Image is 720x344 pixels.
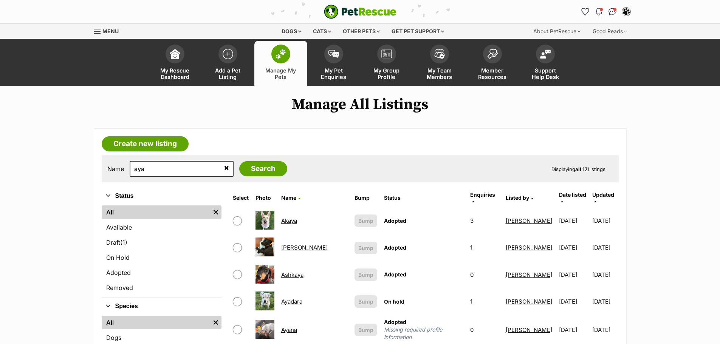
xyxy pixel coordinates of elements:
th: Select [230,189,252,207]
div: Good Reads [587,24,632,39]
td: [DATE] [592,208,618,234]
img: Ayana [255,320,274,339]
a: Ayadara [281,298,302,305]
span: Displaying Listings [551,166,605,172]
a: Remove filter [210,205,221,219]
span: Name [281,194,296,201]
div: Status [102,204,221,298]
a: Listed by [506,194,533,201]
a: [PERSON_NAME] [506,326,552,333]
a: [PERSON_NAME] [281,244,328,251]
button: Notifications [593,6,605,18]
a: Remove filter [210,316,221,329]
span: Listed by [506,194,529,201]
span: On hold [384,298,404,305]
td: 0 [467,315,502,344]
a: All [102,316,210,329]
ul: Account quick links [579,6,632,18]
a: My Team Members [413,41,466,86]
a: My Group Profile [360,41,413,86]
a: Manage My Pets [254,41,307,86]
a: Akaya [281,217,297,224]
img: pet-enquiries-icon-7e3ad2cf08bfb03b45e93fb7055b45f3efa6380592205ae92323e6603595dc1f.svg [328,50,339,58]
img: Lynda Smith profile pic [622,8,630,15]
a: Name [281,194,300,201]
span: Adopted [384,319,406,325]
div: Dogs [276,24,307,39]
td: [DATE] [556,315,591,344]
a: Date listed [559,191,586,204]
td: 0 [467,262,502,288]
span: Add a Pet Listing [211,67,245,80]
span: Support Help Desk [528,67,562,80]
input: Search [239,161,287,176]
td: [DATE] [556,262,591,288]
a: [PERSON_NAME] [506,298,552,305]
a: PetRescue [324,5,396,19]
img: Akaya [255,211,274,230]
a: [PERSON_NAME] [506,271,552,278]
a: Enquiries [470,191,495,204]
td: [DATE] [556,234,591,261]
a: [PERSON_NAME] [506,217,552,224]
a: My Rescue Dashboard [149,41,201,86]
img: chat-41dd97257d64d25036548639549fe6c8038ab92f7586957e7f3b1b290dea8141.svg [609,8,616,15]
td: 3 [467,208,502,234]
td: [DATE] [556,288,591,315]
span: Adopted [384,218,406,224]
div: Other pets [338,24,385,39]
span: Updated [592,191,614,198]
span: Member Resources [475,67,509,80]
span: My Pet Enquiries [317,67,351,80]
div: Cats [308,24,336,39]
img: Amaya [255,238,274,256]
span: Missing required profile information [384,326,463,341]
img: group-profile-icon-3fa3cf56718a62981997c0bc7e787c4b2cf8bcc04b72c1350f741eb67cf2f40e.svg [381,49,392,59]
th: Photo [252,189,277,207]
span: Bump [358,217,373,225]
img: logo-e224e6f780fb5917bec1dbf3a21bbac754714ae5b6737aabdf751b685950b380.svg [324,5,396,19]
span: Bump [358,271,373,279]
a: Updated [592,191,614,204]
a: Removed [102,281,221,295]
span: My Team Members [423,67,457,80]
td: 1 [467,288,502,315]
a: On Hold [102,251,221,264]
a: Favourites [579,6,591,18]
strong: all 17 [575,166,588,172]
td: [DATE] [592,288,618,315]
button: Bump [355,295,377,308]
a: Menu [94,24,124,37]
span: Adopted [384,244,406,251]
span: Manage My Pets [264,67,298,80]
button: My account [620,6,632,18]
span: Date listed [559,191,586,198]
img: add-pet-listing-icon-0afa8454b4691262ce3f59096e99ab1cd57d4a30225e0717b998d2c9b9846f56.svg [223,49,233,59]
button: Bump [355,268,377,281]
span: My Group Profile [370,67,404,80]
span: My Rescue Dashboard [158,67,192,80]
span: (1) [120,238,127,247]
th: Status [381,189,466,207]
img: Ashkaya [255,265,274,284]
td: 1 [467,234,502,261]
img: dashboard-icon-eb2f2d2d3e046f16d808141f083e7271f6b2e854fb5c12c21221c1fb7104beca.svg [170,49,180,59]
a: Adopted [102,266,221,279]
img: manage-my-pets-icon-02211641906a0b7f246fdf0571729dbe1e7629f14944591b6c1af311fb30b64b.svg [276,49,286,59]
span: Bump [358,298,373,305]
td: [DATE] [592,262,618,288]
span: Menu [102,28,119,34]
label: Name [107,165,124,172]
a: Ayana [281,326,297,333]
th: Bump [351,189,380,207]
a: Member Resources [466,41,519,86]
img: help-desk-icon-fdf02630f3aa405de69fd3d07c3f3aa587a6932b1a1747fa1d2bba05be0121f9.svg [540,49,551,59]
a: All [102,205,210,219]
div: About PetRescue [528,24,586,39]
div: Get pet support [386,24,449,39]
span: Bump [358,244,373,252]
a: Conversations [607,6,619,18]
td: [DATE] [592,315,618,344]
a: Support Help Desk [519,41,572,86]
span: Adopted [384,271,406,278]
